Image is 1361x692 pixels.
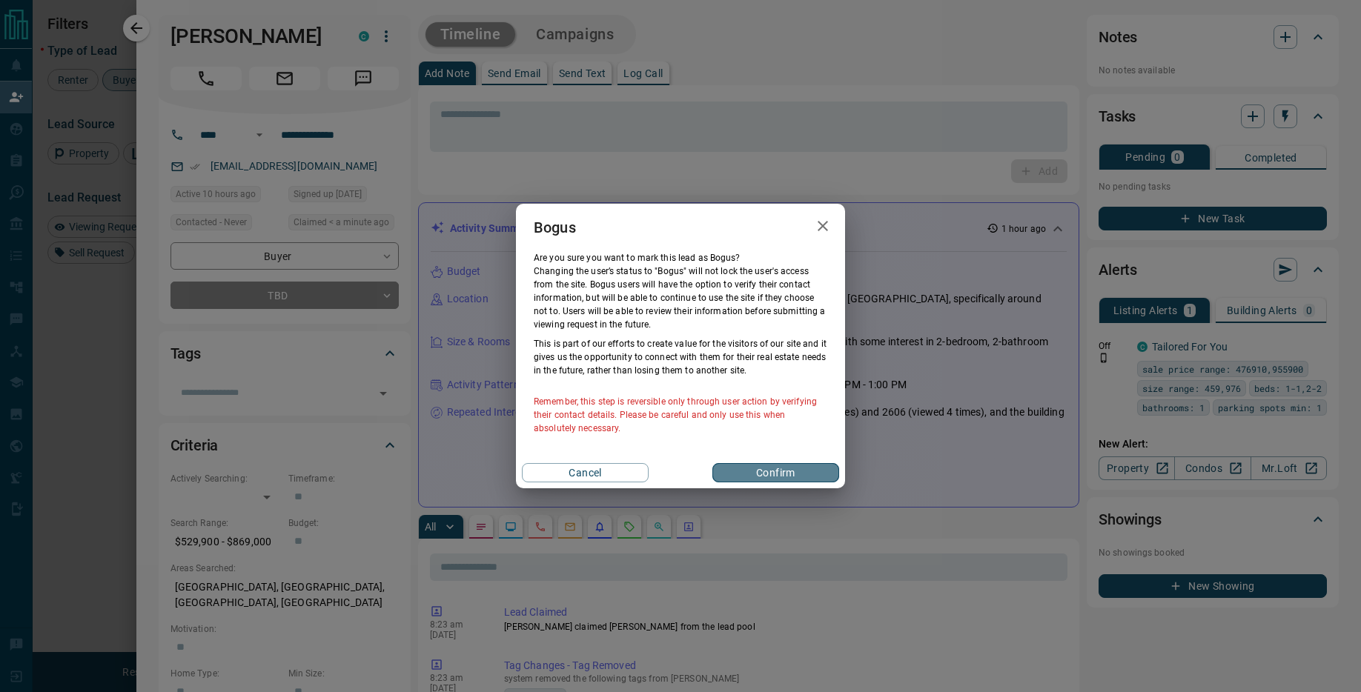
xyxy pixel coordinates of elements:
[534,251,827,265] p: Are you sure you want to mark this lead as Bogus ?
[712,463,839,482] button: Confirm
[534,265,827,331] p: Changing the user’s status to "Bogus" will not lock the user's access from the site. Bogus users ...
[534,337,827,377] p: This is part of our efforts to create value for the visitors of our site and it gives us the oppo...
[534,395,827,435] p: Remember, this step is reversible only through user action by verifying their contact details. Pl...
[522,463,649,482] button: Cancel
[516,204,594,251] h2: Bogus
